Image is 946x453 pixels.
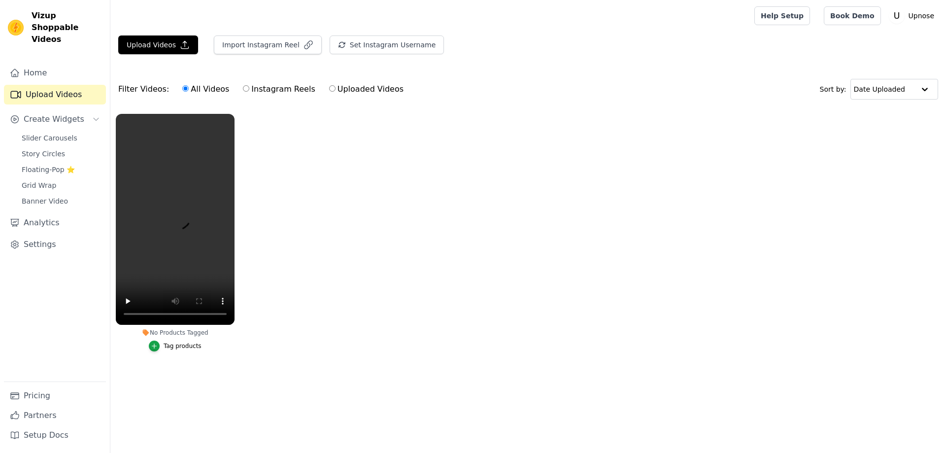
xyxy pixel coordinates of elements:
a: Analytics [4,213,106,233]
a: Home [4,63,106,83]
a: Floating-Pop ⭐ [16,163,106,176]
span: Grid Wrap [22,180,56,190]
label: All Videos [182,83,230,96]
a: Upload Videos [4,85,106,105]
a: Settings [4,235,106,254]
div: No Products Tagged [116,329,235,337]
text: U [893,11,900,21]
span: Banner Video [22,196,68,206]
a: Grid Wrap [16,178,106,192]
input: All Videos [182,85,189,92]
a: Partners [4,406,106,425]
input: Instagram Reels [243,85,249,92]
a: Slider Carousels [16,131,106,145]
a: Help Setup [754,6,810,25]
label: Instagram Reels [242,83,315,96]
a: Banner Video [16,194,106,208]
button: Set Instagram Username [330,35,444,54]
a: Book Demo [824,6,880,25]
button: U Upnose [889,7,938,25]
span: Floating-Pop ⭐ [22,165,75,174]
span: Slider Carousels [22,133,77,143]
div: Tag products [164,342,202,350]
img: Vizup [8,20,24,35]
button: Upload Videos [118,35,198,54]
div: Filter Videos: [118,78,409,101]
button: Import Instagram Reel [214,35,322,54]
button: Tag products [149,341,202,351]
span: Create Widgets [24,113,84,125]
input: Uploaded Videos [329,85,336,92]
span: Vizup Shoppable Videos [32,10,102,45]
a: Setup Docs [4,425,106,445]
span: Story Circles [22,149,65,159]
a: Story Circles [16,147,106,161]
button: Create Widgets [4,109,106,129]
p: Upnose [905,7,938,25]
a: Pricing [4,386,106,406]
label: Uploaded Videos [329,83,404,96]
div: Sort by: [820,79,939,100]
